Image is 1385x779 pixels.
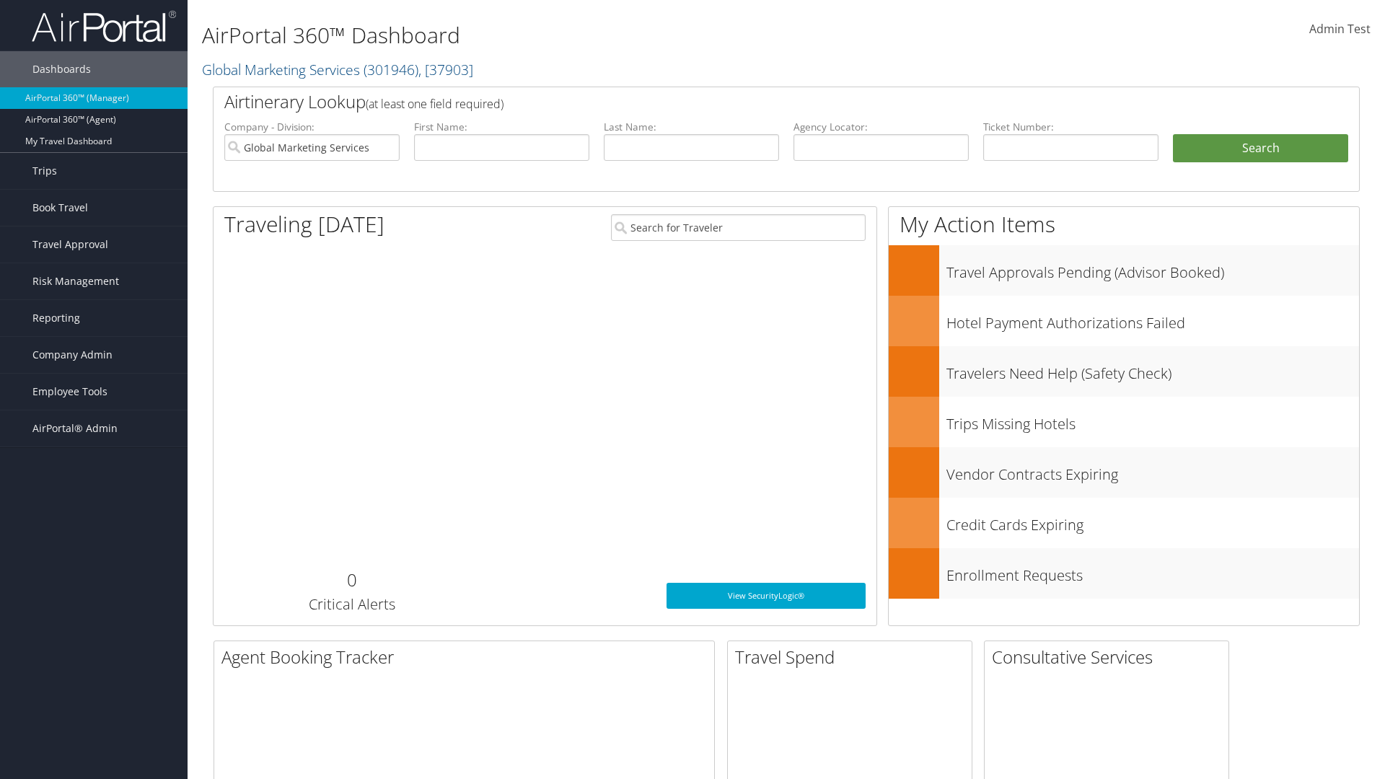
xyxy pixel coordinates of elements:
span: Book Travel [32,190,88,226]
h2: Agent Booking Tracker [221,645,714,669]
h3: Travelers Need Help (Safety Check) [946,356,1359,384]
h2: Airtinerary Lookup [224,89,1253,114]
span: Company Admin [32,337,113,373]
h3: Vendor Contracts Expiring [946,457,1359,485]
label: First Name: [414,120,589,134]
span: Travel Approval [32,226,108,263]
label: Agency Locator: [793,120,969,134]
span: ( 301946 ) [364,60,418,79]
label: Last Name: [604,120,779,134]
a: Travel Approvals Pending (Advisor Booked) [889,245,1359,296]
input: Search for Traveler [611,214,866,241]
a: Admin Test [1309,7,1371,52]
a: Hotel Payment Authorizations Failed [889,296,1359,346]
img: airportal-logo.png [32,9,176,43]
a: Vendor Contracts Expiring [889,447,1359,498]
a: Enrollment Requests [889,548,1359,599]
h2: 0 [224,568,479,592]
label: Company - Division: [224,120,400,134]
span: Admin Test [1309,21,1371,37]
span: Employee Tools [32,374,107,410]
h1: AirPortal 360™ Dashboard [202,20,981,50]
span: Trips [32,153,57,189]
label: Ticket Number: [983,120,1158,134]
a: Travelers Need Help (Safety Check) [889,346,1359,397]
span: Reporting [32,300,80,336]
h3: Credit Cards Expiring [946,508,1359,535]
a: View SecurityLogic® [667,583,866,609]
h3: Travel Approvals Pending (Advisor Booked) [946,255,1359,283]
h3: Trips Missing Hotels [946,407,1359,434]
span: Risk Management [32,263,119,299]
button: Search [1173,134,1348,163]
span: Dashboards [32,51,91,87]
h2: Travel Spend [735,645,972,669]
a: Trips Missing Hotels [889,397,1359,447]
a: Credit Cards Expiring [889,498,1359,548]
h3: Enrollment Requests [946,558,1359,586]
span: , [ 37903 ] [418,60,473,79]
h2: Consultative Services [992,645,1228,669]
h3: Hotel Payment Authorizations Failed [946,306,1359,333]
a: Global Marketing Services [202,60,473,79]
span: AirPortal® Admin [32,410,118,446]
h1: Traveling [DATE] [224,209,384,239]
span: (at least one field required) [366,96,504,112]
h3: Critical Alerts [224,594,479,615]
h1: My Action Items [889,209,1359,239]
